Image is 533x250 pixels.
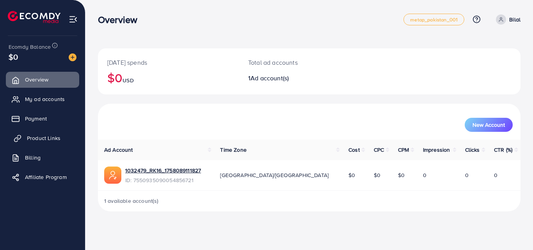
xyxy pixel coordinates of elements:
h2: 1 [248,74,335,82]
span: Product Links [27,134,60,142]
span: Ad Account [104,146,133,154]
img: image [69,53,76,61]
span: New Account [473,122,505,128]
span: USD [123,76,133,84]
span: Billing [25,154,41,161]
span: CPM [398,146,409,154]
a: Affiliate Program [6,169,79,185]
a: Overview [6,72,79,87]
span: 1 available account(s) [104,197,159,205]
span: Impression [423,146,450,154]
span: Ecomdy Balance [9,43,51,51]
iframe: Chat [500,215,527,244]
span: [GEOGRAPHIC_DATA]/[GEOGRAPHIC_DATA] [220,171,329,179]
span: Overview [25,76,48,83]
span: Clicks [465,146,480,154]
a: 1032479_RK16_1758089111827 [125,167,201,174]
span: $0 [348,171,355,179]
span: Time Zone [220,146,246,154]
span: CTR (%) [494,146,512,154]
a: Bilal [493,14,521,25]
img: logo [8,11,60,23]
p: [DATE] spends [107,58,229,67]
span: Ad account(s) [251,74,289,82]
span: 0 [465,171,469,179]
span: $0 [398,171,405,179]
p: Bilal [509,15,521,24]
span: Affiliate Program [25,173,67,181]
h3: Overview [98,14,144,25]
span: My ad accounts [25,95,65,103]
p: Total ad accounts [248,58,335,67]
img: ic-ads-acc.e4c84228.svg [104,167,121,184]
span: Payment [25,115,47,122]
span: 0 [494,171,497,179]
span: metap_pakistan_001 [410,17,458,22]
h2: $0 [107,70,229,85]
a: My ad accounts [6,91,79,107]
span: Cost [348,146,360,154]
a: Product Links [6,130,79,146]
a: metap_pakistan_001 [403,14,464,25]
a: Payment [6,111,79,126]
span: CPC [374,146,384,154]
button: New Account [465,118,513,132]
a: Billing [6,150,79,165]
span: 0 [423,171,426,179]
span: $0 [9,51,18,62]
span: ID: 7550935090054856721 [125,176,201,184]
img: menu [69,15,78,24]
span: $0 [374,171,380,179]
